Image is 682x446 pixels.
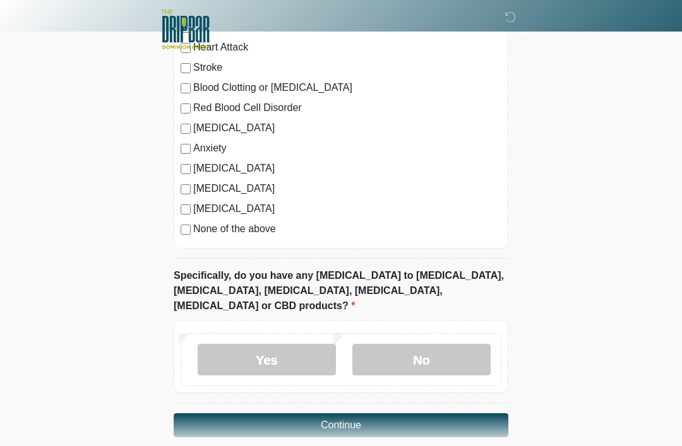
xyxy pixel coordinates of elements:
img: The DRIPBaR - San Antonio Dominion Creek Logo [161,9,210,51]
input: None of the above [181,225,191,235]
label: [MEDICAL_DATA] [193,181,501,196]
label: No [352,344,491,375]
button: Continue [174,413,508,437]
input: [MEDICAL_DATA] [181,124,191,134]
input: Anxiety [181,144,191,154]
label: Blood Clotting or [MEDICAL_DATA] [193,80,501,95]
label: [MEDICAL_DATA] [193,161,501,176]
label: [MEDICAL_DATA] [193,120,501,136]
label: None of the above [193,221,501,237]
label: [MEDICAL_DATA] [193,201,501,216]
input: Stroke [181,63,191,73]
label: Yes [198,344,336,375]
input: [MEDICAL_DATA] [181,204,191,214]
input: [MEDICAL_DATA] [181,184,191,194]
input: Red Blood Cell Disorder [181,103,191,114]
label: Stroke [193,60,501,75]
input: Blood Clotting or [MEDICAL_DATA] [181,83,191,93]
label: Red Blood Cell Disorder [193,100,501,115]
label: Specifically, do you have any [MEDICAL_DATA] to [MEDICAL_DATA], [MEDICAL_DATA], [MEDICAL_DATA], [... [174,268,508,314]
label: Anxiety [193,141,501,156]
input: [MEDICAL_DATA] [181,164,191,174]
